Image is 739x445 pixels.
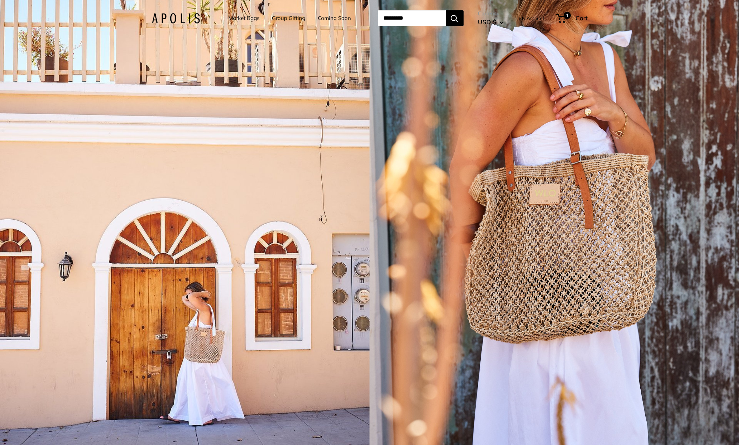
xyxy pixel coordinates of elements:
[318,13,351,23] a: Coming Soon
[478,18,496,26] span: USD $
[519,14,544,22] a: My Account
[228,13,259,23] a: Market Bags
[378,10,446,26] input: Search...
[446,10,464,26] button: Search
[272,13,305,23] a: Group Gifting
[152,13,200,24] img: Apolis
[478,9,504,19] span: Currency
[575,14,588,22] span: Cart
[478,16,504,28] button: USD $
[557,12,588,24] a: 1 Cart
[563,12,570,19] span: 1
